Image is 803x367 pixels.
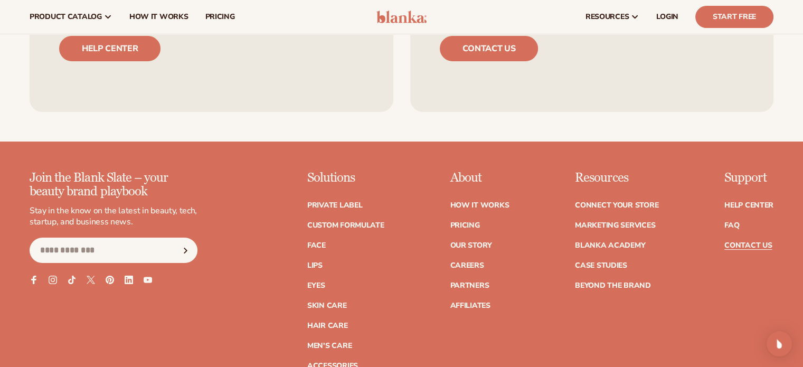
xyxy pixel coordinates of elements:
[695,6,773,28] a: Start Free
[724,171,773,185] p: Support
[440,36,539,61] a: Contact us
[724,202,773,209] a: Help Center
[30,13,102,21] span: product catalog
[174,238,197,263] button: Subscribe
[307,342,352,350] a: Men's Care
[376,11,427,23] img: logo
[307,171,384,185] p: Solutions
[307,242,326,249] a: Face
[767,331,792,356] div: Open Intercom Messenger
[307,222,384,229] a: Custom formulate
[450,302,490,309] a: Affiliates
[450,202,509,209] a: How It Works
[450,282,489,289] a: Partners
[656,13,678,21] span: LOGIN
[575,171,658,185] p: Resources
[30,205,197,228] p: Stay in the know on the latest in beauty, tech, startup, and business news.
[575,242,645,249] a: Blanka Academy
[307,262,323,269] a: Lips
[30,171,197,199] p: Join the Blank Slate – your beauty brand playbook
[724,242,772,249] a: Contact Us
[450,262,484,269] a: Careers
[724,222,739,229] a: FAQ
[307,322,347,330] a: Hair Care
[450,222,479,229] a: Pricing
[129,13,188,21] span: How It Works
[59,36,160,61] a: Help center
[575,222,655,229] a: Marketing services
[575,282,651,289] a: Beyond the brand
[450,171,509,185] p: About
[205,13,234,21] span: pricing
[307,302,346,309] a: Skin Care
[575,202,658,209] a: Connect your store
[585,13,629,21] span: resources
[575,262,627,269] a: Case Studies
[307,282,325,289] a: Eyes
[450,242,492,249] a: Our Story
[307,202,362,209] a: Private label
